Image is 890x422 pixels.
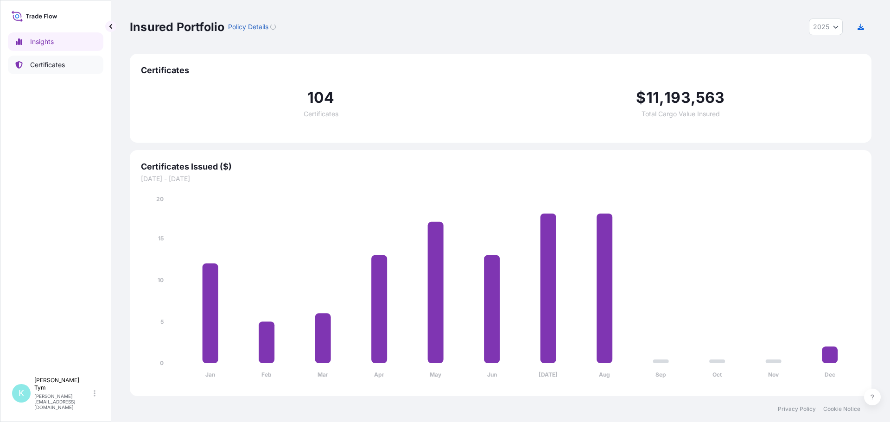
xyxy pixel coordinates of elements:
[158,277,164,283] tspan: 10
[539,371,558,378] tspan: [DATE]
[304,111,338,117] span: Certificates
[160,318,164,325] tspan: 5
[156,195,164,202] tspan: 20
[487,371,497,378] tspan: Jun
[8,56,103,74] a: Certificates
[813,22,829,31] span: 2025
[158,235,164,242] tspan: 15
[270,24,276,30] div: Loading
[141,174,860,183] span: [DATE] - [DATE]
[19,389,24,398] span: K
[655,371,666,378] tspan: Sep
[318,371,328,378] tspan: Mar
[130,19,224,34] p: Insured Portfolio
[8,32,103,51] a: Insights
[599,371,610,378] tspan: Aug
[374,371,384,378] tspan: Apr
[691,90,696,105] span: ,
[30,37,54,46] p: Insights
[778,405,816,413] a: Privacy Policy
[659,90,664,105] span: ,
[642,111,720,117] span: Total Cargo Value Insured
[34,393,92,410] p: [PERSON_NAME][EMAIL_ADDRESS][DOMAIN_NAME]
[636,90,646,105] span: $
[307,90,335,105] span: 104
[141,65,860,76] span: Certificates
[823,405,860,413] a: Cookie Notice
[430,371,442,378] tspan: May
[30,60,65,69] p: Certificates
[228,22,268,31] p: Policy Details
[261,371,272,378] tspan: Feb
[768,371,779,378] tspan: Nov
[712,371,722,378] tspan: Oct
[141,161,860,172] span: Certificates Issued ($)
[809,19,843,35] button: Year Selector
[160,359,164,366] tspan: 0
[646,90,659,105] span: 11
[270,19,276,34] button: Loading
[825,371,835,378] tspan: Dec
[664,90,691,105] span: 193
[696,90,725,105] span: 563
[205,371,215,378] tspan: Jan
[34,377,92,391] p: [PERSON_NAME] Tym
